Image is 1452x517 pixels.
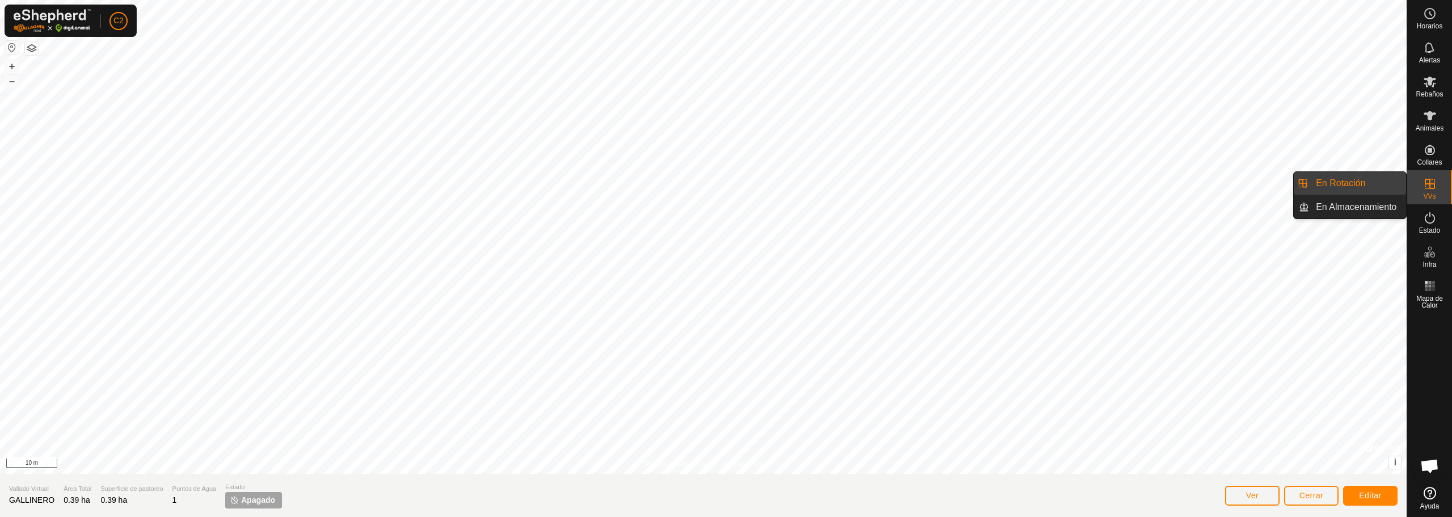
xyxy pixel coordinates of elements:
[1423,193,1436,200] span: VVs
[172,495,177,505] span: 1
[1294,196,1406,218] li: En Almacenamiento
[1423,261,1436,268] span: Infra
[113,15,124,27] span: C2
[1419,57,1440,64] span: Alertas
[1419,227,1440,234] span: Estado
[1413,449,1447,483] div: Chat abierto
[1294,172,1406,195] li: En Rotación
[14,9,91,32] img: Logo Gallagher
[1407,482,1452,514] a: Ayuda
[25,41,39,55] button: Capas del Mapa
[1389,456,1402,469] button: i
[1417,23,1442,30] span: Horarios
[225,482,282,492] span: Estado
[9,484,54,494] span: Vallado Virtual
[1246,491,1259,500] span: Ver
[1284,486,1339,506] button: Cerrar
[1309,172,1406,195] a: En Rotación
[1343,486,1398,506] button: Editar
[172,484,217,494] span: Puntos de Agua
[1410,295,1449,309] span: Mapa de Calor
[1417,159,1442,166] span: Collares
[724,459,762,469] a: Contáctenos
[1394,457,1396,467] span: i
[1316,200,1396,214] span: En Almacenamiento
[645,459,710,469] a: Política de Privacidad
[1225,486,1280,506] button: Ver
[1416,91,1443,98] span: Rebaños
[1416,125,1443,132] span: Animales
[5,41,19,54] button: Restablecer Mapa
[1316,176,1365,190] span: En Rotación
[64,484,91,494] span: Área Total
[1309,196,1406,218] a: En Almacenamiento
[241,494,275,506] span: Apagado
[1299,491,1324,500] span: Cerrar
[100,495,127,505] span: 0.39 ha
[1420,503,1440,510] span: Ayuda
[64,495,90,505] span: 0.39 ha
[5,74,19,88] button: –
[9,495,54,505] span: GALLINERO
[100,484,163,494] span: Superficie de pastoreo
[5,60,19,73] button: +
[1359,491,1382,500] span: Editar
[230,495,239,505] img: apagar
